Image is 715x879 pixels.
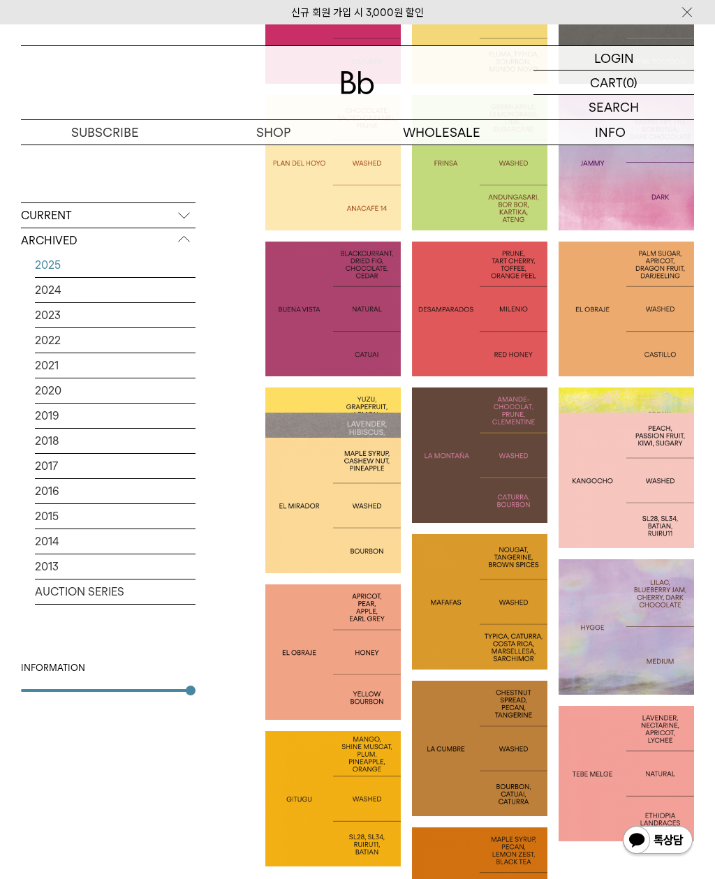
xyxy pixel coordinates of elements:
[35,378,196,403] a: 2020
[559,706,694,841] a: 에티오피아 테베 멜게ETHIOPIA TEBE MELGE
[594,46,634,70] p: LOGIN
[590,71,623,94] p: CART
[559,387,694,523] a: 개화GAEHWA
[623,71,637,94] p: (0)
[35,353,196,378] a: 2021
[533,71,694,95] a: CART (0)
[412,681,547,816] a: 과테말라 라 쿰브레GUATEMALA LA CUMBRE
[265,438,401,573] a: 과테말라 엘 미라도르GUATEMALA EL MIRADOR
[265,242,401,377] a: 과테말라 부에나 비스타GUATEMALA BUENA VISTA
[559,559,694,695] a: 휘게HYGGE
[412,242,547,377] a: 코스타리카 데삼파라도스COSTA RICA DESAMPARADOS
[412,387,547,523] a: 과테말라 라 몬타냐GUATEMALA LA MONTAÑA
[35,278,196,302] a: 2024
[341,71,374,94] img: 로고
[35,404,196,428] a: 2019
[559,242,694,377] a: 엘 오브라헤: 카스티요EL OBRAJE: CASTILLO
[589,95,639,119] p: SEARCH
[533,46,694,71] a: LOGIN
[35,504,196,529] a: 2015
[621,825,694,858] img: 카카오톡 채널 1:1 채팅 버튼
[559,95,694,230] a: 재미JAMMY
[21,661,196,675] div: INFORMATION
[265,584,401,720] a: 엘 오브라헤: 옐로우 버번EL OBRAJE: YELLOW BOURBON
[21,120,189,145] a: SUBSCRIBE
[559,413,694,548] a: 케냐 칸고초KENYA KANGOCHO
[21,203,196,228] p: CURRENT
[189,120,357,145] a: SHOP
[265,413,401,548] a: 엘 오브라헤: 게이샤EL OBRAJE: GEISHA
[35,253,196,277] a: 2025
[35,479,196,503] a: 2016
[35,554,196,579] a: 2013
[35,429,196,453] a: 2018
[35,454,196,478] a: 2017
[357,120,526,145] p: WHOLESALE
[35,579,196,604] a: AUCTION SERIES
[291,6,424,19] a: 신규 회원 가입 시 3,000원 할인
[265,95,401,230] a: 엘살바도르 플란 델 오요EL SALVADOR PLAN DEL HOYO
[35,328,196,353] a: 2022
[35,303,196,327] a: 2023
[265,731,401,866] a: 케냐 기투구KENYA GITUGU
[412,95,547,230] a: 인도네시아 프린자INDONESIA FRINSA
[412,534,547,670] a: 멕시코 마파파스MEXICO MAFAFAS
[526,120,694,145] p: INFO
[265,387,401,523] a: 엘 오브라헤: 마라카투라EL OBRAJE: MARACATURRA
[21,228,196,253] p: ARCHIVED
[35,529,196,554] a: 2014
